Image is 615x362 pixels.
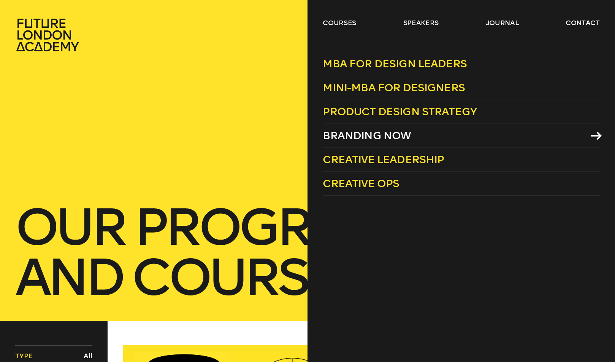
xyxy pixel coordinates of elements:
span: Branding Now [323,129,411,142]
a: Creative Leadership [323,148,599,172]
span: Creative Leadership [323,153,444,166]
span: Product Design Strategy [323,105,477,118]
a: Branding Now [323,124,599,148]
span: Mini-MBA for Designers [323,81,465,94]
a: MBA for Design Leaders [323,52,599,76]
span: Creative Ops [323,177,399,190]
a: contact [566,18,600,27]
a: courses [323,18,356,27]
a: Mini-MBA for Designers [323,76,599,100]
span: MBA for Design Leaders [323,57,467,70]
a: Product Design Strategy [323,100,599,124]
a: Creative Ops [323,172,599,196]
a: speakers [403,18,439,27]
a: journal [486,18,519,27]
